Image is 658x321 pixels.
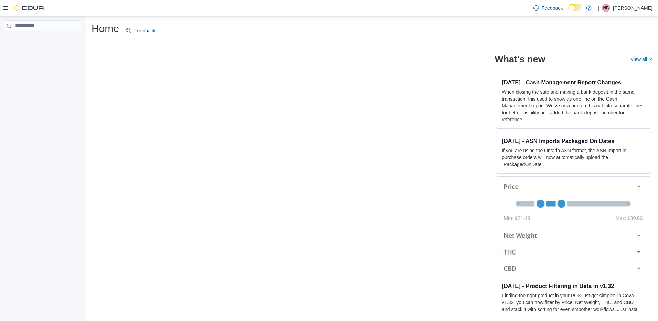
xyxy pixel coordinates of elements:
a: View allExternal link [630,56,652,62]
a: Feedback [123,24,158,38]
p: | [598,4,599,12]
p: When closing the safe and making a bank deposit in the same transaction, this used to show as one... [502,89,645,123]
span: Dark Mode [568,11,569,12]
h3: [DATE] - ASN Imports Packaged On Dates [502,137,645,144]
a: Feedback [531,1,565,15]
h1: Home [92,22,119,35]
nav: Complex example [4,33,81,49]
span: Feedback [542,4,563,11]
h3: [DATE] - Cash Management Report Changes [502,79,645,86]
input: Dark Mode [568,4,583,11]
img: Cova [14,4,45,11]
p: If you are using the Ontario ASN format, the ASN Import in purchase orders will now automatically... [502,147,645,168]
p: [PERSON_NAME] [613,4,652,12]
h3: [DATE] - Product Filtering in Beta in v1.32 [502,282,645,289]
span: Feedback [134,27,155,34]
h2: What's new [495,54,545,65]
div: Nick Brenneman [602,4,610,12]
svg: External link [648,58,652,62]
span: NB [603,4,609,12]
